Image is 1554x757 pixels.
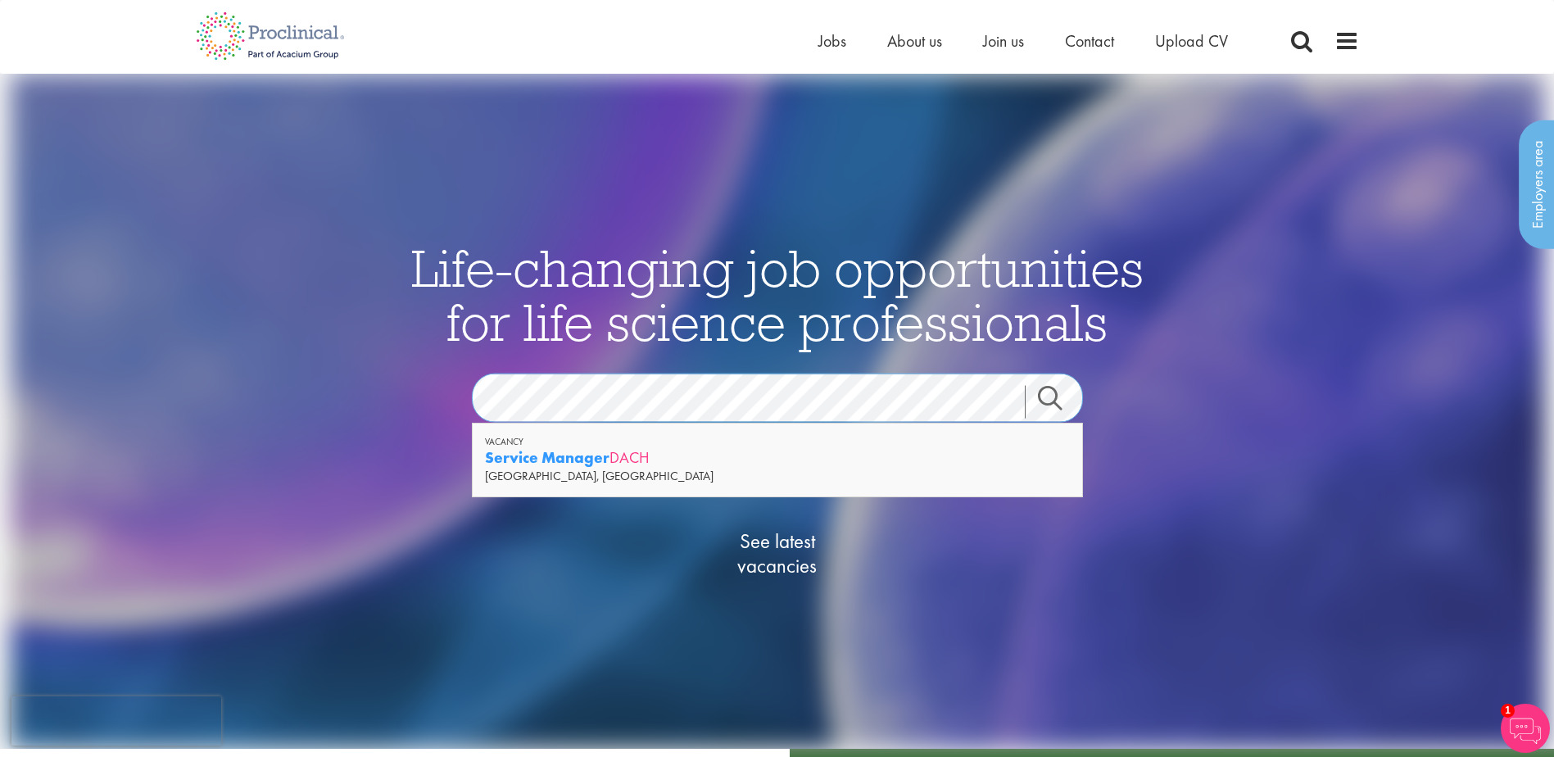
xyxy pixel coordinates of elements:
[485,436,1070,447] div: Vacancy
[1501,704,1550,753] img: Chatbot
[485,447,609,468] strong: Service Manager
[485,447,1070,468] div: DACH
[1025,386,1095,419] a: Job search submit button
[411,235,1144,355] span: Life-changing job opportunities for life science professionals
[695,464,859,644] a: See latestvacancies
[695,529,859,578] span: See latest vacancies
[983,30,1024,52] a: Join us
[1501,704,1515,718] span: 1
[818,30,846,52] a: Jobs
[887,30,942,52] a: About us
[11,696,221,746] iframe: reCAPTCHA
[485,468,1070,484] div: [GEOGRAPHIC_DATA], [GEOGRAPHIC_DATA]
[1065,30,1114,52] a: Contact
[1155,30,1228,52] a: Upload CV
[10,74,1543,749] img: candidate home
